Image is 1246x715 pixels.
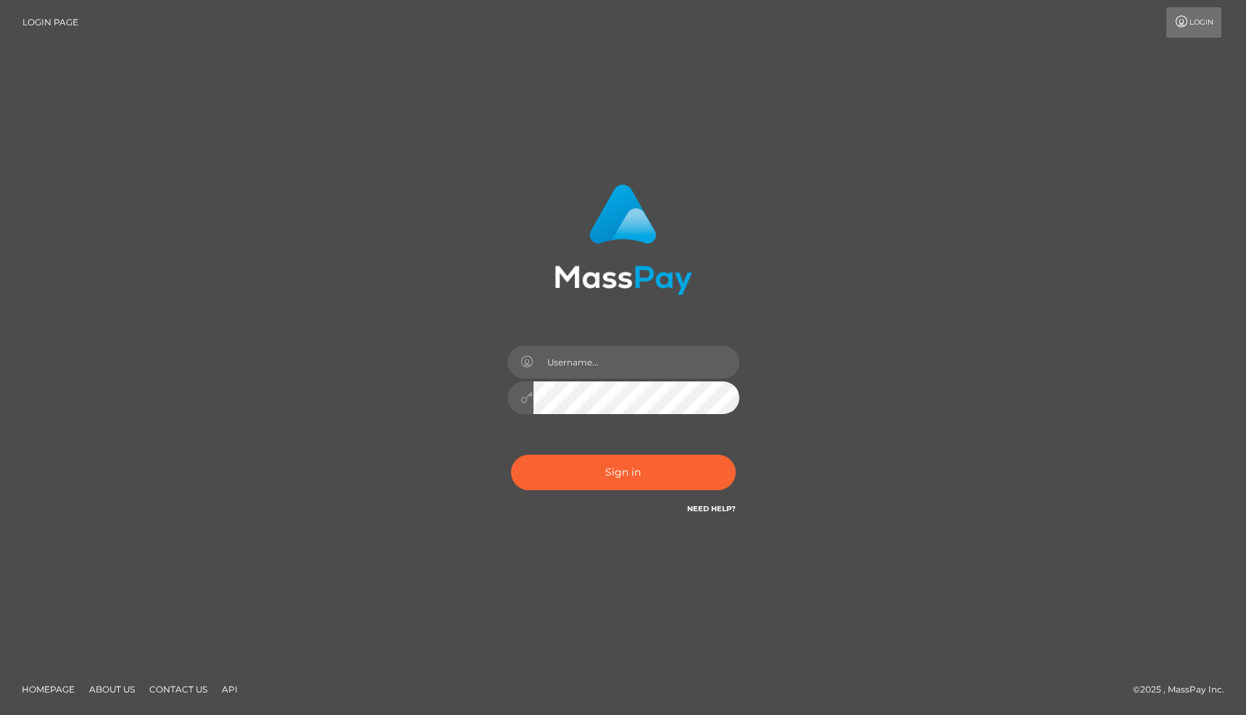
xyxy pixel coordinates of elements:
input: Username... [533,346,739,379]
a: Login [1166,7,1221,38]
a: About Us [83,678,141,700]
a: API [216,678,244,700]
button: Sign in [511,455,736,490]
a: Need Help? [687,504,736,513]
img: MassPay Login [555,184,692,295]
a: Login Page [22,7,78,38]
a: Homepage [16,678,80,700]
a: Contact Us [144,678,213,700]
div: © 2025 , MassPay Inc. [1133,682,1235,698]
